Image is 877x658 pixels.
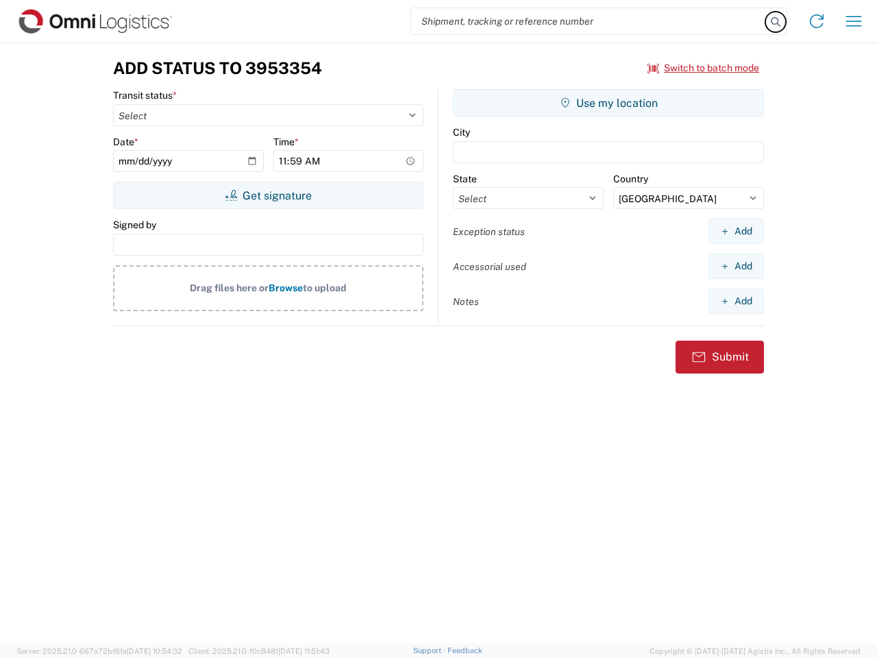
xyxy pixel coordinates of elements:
span: Client: 2025.21.0-f0c8481 [188,647,330,655]
button: Add [708,219,764,244]
a: Support [413,646,447,655]
button: Get signature [113,182,423,209]
label: Exception status [453,226,525,238]
span: Server: 2025.21.0-667a72bf6fa [16,647,182,655]
input: Shipment, tracking or reference number [411,8,766,34]
label: Notes [453,295,479,308]
label: Time [273,136,299,148]
label: State [453,173,477,185]
button: Add [708,254,764,279]
label: Signed by [113,219,156,231]
span: Drag files here or [190,282,269,293]
a: Feedback [447,646,482,655]
span: Copyright © [DATE]-[DATE] Agistix Inc., All Rights Reserved [650,645,861,657]
span: [DATE] 10:54:32 [127,647,182,655]
span: to upload [303,282,347,293]
button: Add [708,289,764,314]
label: City [453,126,470,138]
label: Accessorial used [453,260,526,273]
span: [DATE] 11:51:43 [278,647,330,655]
h3: Add Status to 3953354 [113,58,322,78]
button: Submit [676,341,764,374]
span: Browse [269,282,303,293]
label: Date [113,136,138,148]
button: Use my location [453,89,764,117]
label: Country [613,173,648,185]
button: Switch to batch mode [647,57,759,80]
label: Transit status [113,89,177,101]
